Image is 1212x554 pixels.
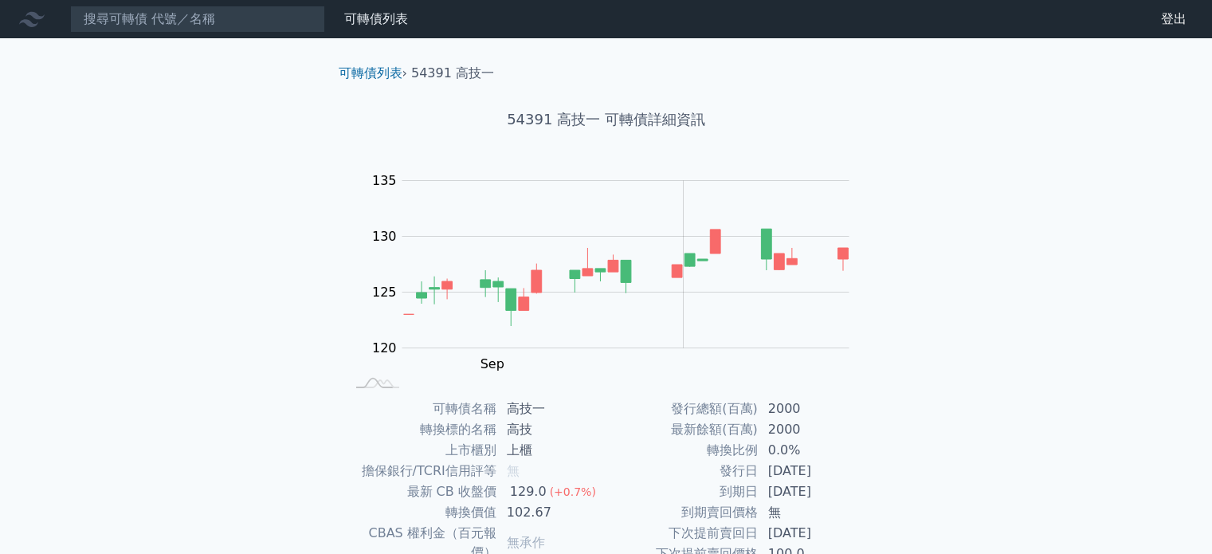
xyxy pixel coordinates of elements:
[606,440,759,461] td: 轉換比例
[403,229,848,326] g: Series
[372,173,397,188] tspan: 135
[759,481,868,502] td: [DATE]
[345,440,497,461] td: 上市櫃別
[345,419,497,440] td: 轉換標的名稱
[507,482,550,501] div: 129.0
[372,285,397,300] tspan: 125
[759,440,868,461] td: 0.0%
[507,535,545,550] span: 無承作
[606,523,759,544] td: 下次提前賣回日
[497,399,606,419] td: 高技一
[1148,6,1199,32] a: 登出
[363,173,873,371] g: Chart
[497,419,606,440] td: 高技
[606,481,759,502] td: 到期日
[345,461,497,481] td: 擔保銀行/TCRI信用評等
[606,399,759,419] td: 發行總額(百萬)
[480,356,504,371] tspan: Sep
[344,11,408,26] a: 可轉債列表
[759,461,868,481] td: [DATE]
[339,64,407,83] li: ›
[372,229,397,244] tspan: 130
[606,502,759,523] td: 到期賣回價格
[606,461,759,481] td: 發行日
[606,419,759,440] td: 最新餘額(百萬)
[372,340,397,356] tspan: 120
[759,523,868,544] td: [DATE]
[345,399,497,419] td: 可轉債名稱
[507,463,520,478] span: 無
[411,64,494,83] li: 54391 高技一
[339,65,402,81] a: 可轉債列表
[497,502,606,523] td: 102.67
[759,399,868,419] td: 2000
[497,440,606,461] td: 上櫃
[345,481,497,502] td: 最新 CB 收盤價
[345,502,497,523] td: 轉換價值
[326,108,887,131] h1: 54391 高技一 可轉債詳細資訊
[70,6,325,33] input: 搜尋可轉債 代號／名稱
[759,419,868,440] td: 2000
[759,502,868,523] td: 無
[550,485,596,498] span: (+0.7%)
